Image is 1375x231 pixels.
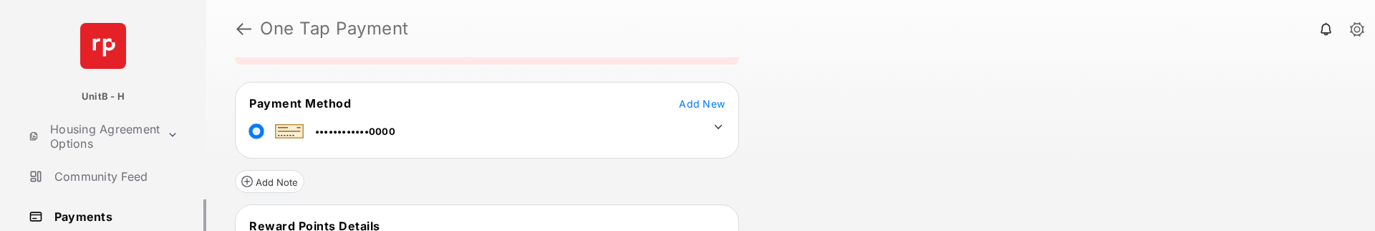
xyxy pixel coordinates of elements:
button: Add Note [235,170,304,193]
a: Housing Agreement Options [23,119,161,154]
span: Payment Method [249,96,351,110]
button: Add New [679,96,725,110]
span: ••••••••••••0000 [315,126,395,137]
img: svg+xml;base64,PHN2ZyB4bWxucz0iaHR0cDovL3d3dy53My5vcmcvMjAwMC9zdmciIHdpZHRoPSI2NCIgaGVpZ2h0PSI2NC... [80,23,126,69]
span: Add New [679,98,725,110]
strong: One Tap Payment [260,20,409,37]
p: UnitB - H [82,90,125,104]
a: Community Feed [23,159,206,194]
